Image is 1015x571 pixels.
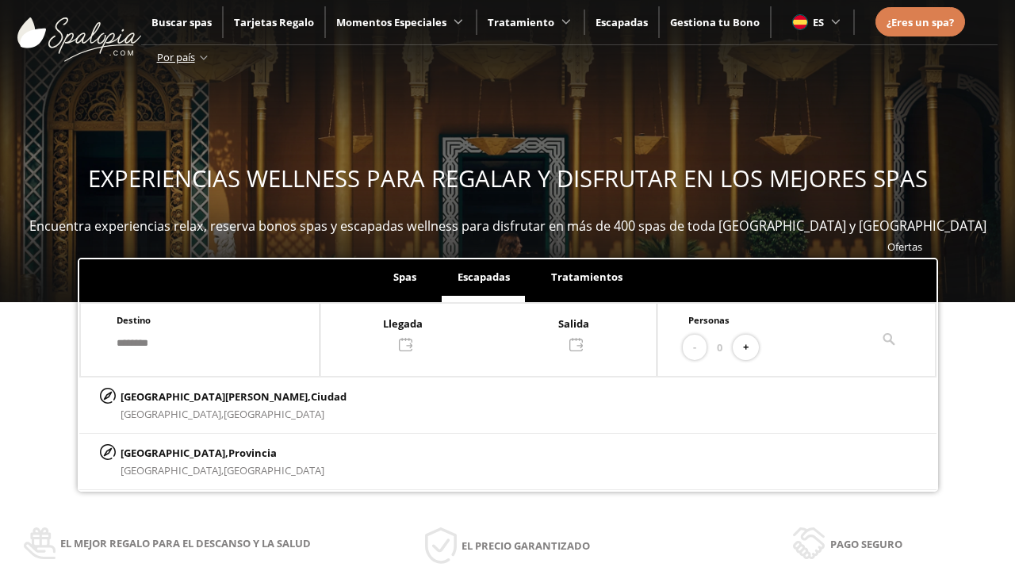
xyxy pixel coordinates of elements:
[88,163,928,194] span: EXPERIENCIAS WELLNESS PARA REGALAR Y DISFRUTAR EN LOS MEJORES SPAS
[458,270,510,284] span: Escapadas
[117,314,151,326] span: Destino
[887,240,922,254] a: Ofertas
[683,335,707,361] button: -
[393,270,416,284] span: Spas
[157,50,195,64] span: Por país
[717,339,722,356] span: 0
[462,537,590,554] span: El precio garantizado
[551,270,622,284] span: Tratamientos
[228,446,277,460] span: Provincia
[733,335,759,361] button: +
[121,463,224,477] span: [GEOGRAPHIC_DATA],
[121,444,324,462] p: [GEOGRAPHIC_DATA],
[596,15,648,29] a: Escapadas
[121,388,347,405] p: [GEOGRAPHIC_DATA][PERSON_NAME],
[670,15,760,29] a: Gestiona tu Bono
[688,314,730,326] span: Personas
[224,407,324,421] span: [GEOGRAPHIC_DATA]
[17,2,141,62] img: ImgLogoSpalopia.BvClDcEz.svg
[311,389,347,404] span: Ciudad
[224,463,324,477] span: [GEOGRAPHIC_DATA]
[29,217,986,235] span: Encuentra experiencias relax, reserva bonos spas y escapadas wellness para disfrutar en más de 40...
[234,15,314,29] a: Tarjetas Regalo
[887,13,954,31] a: ¿Eres un spa?
[830,535,902,553] span: Pago seguro
[887,15,954,29] span: ¿Eres un spa?
[121,407,224,421] span: [GEOGRAPHIC_DATA],
[60,535,311,552] span: El mejor regalo para el descanso y la salud
[151,15,212,29] a: Buscar spas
